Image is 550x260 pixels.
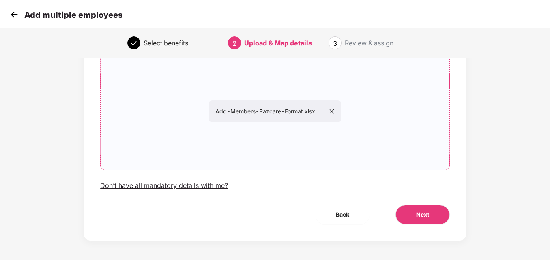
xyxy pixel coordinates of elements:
img: svg+xml;base64,PHN2ZyB4bWxucz0iaHR0cDovL3d3dy53My5vcmcvMjAwMC9zdmciIHdpZHRoPSIzMCIgaGVpZ2h0PSIzMC... [8,9,20,21]
div: Don’t have all mandatory details with me? [100,181,228,190]
span: check [131,40,137,47]
div: Select benefits [144,36,188,49]
span: Add-Members-Pazcare-Format.xlsx close [101,53,449,170]
span: Add-Members-Pazcare-Format.xlsx [215,108,335,115]
span: 2 [232,39,236,47]
span: 3 [333,39,337,47]
p: Add multiple employees [24,10,122,20]
button: Back [316,205,370,224]
div: Upload & Map details [244,36,312,49]
span: Back [336,210,349,219]
div: Review & assign [345,36,393,49]
span: close [329,109,335,114]
button: Next [395,205,450,224]
span: Next [416,210,429,219]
